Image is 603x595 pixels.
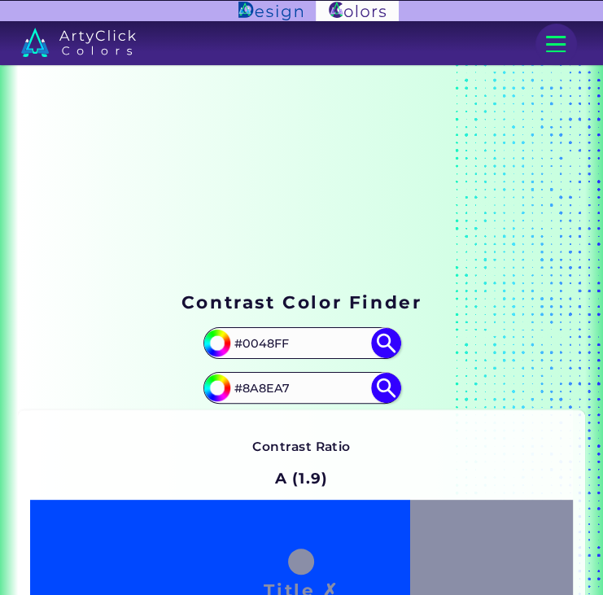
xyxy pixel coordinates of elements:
[181,290,422,314] h1: Contrast Color Finder
[229,374,375,401] input: type color 2..
[238,2,303,20] img: ArtyClick Design logo
[229,330,375,357] input: type color 1..
[371,373,401,403] img: icon search
[18,77,583,281] iframe: Advertisement
[252,439,351,454] strong: Contrast Ratio
[21,28,136,57] img: logo_artyclick_colors_white.svg
[267,461,335,497] h2: A (1.9)
[371,328,401,358] img: icon search
[316,1,399,22] img: ArtyClick Colors logo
